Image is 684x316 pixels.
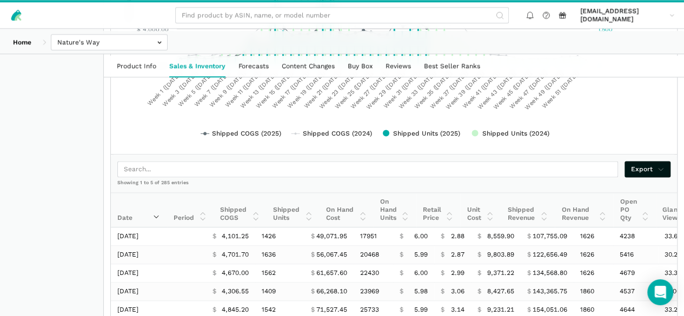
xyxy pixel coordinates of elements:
span: 5.99 [414,251,428,259]
tspan: Week 15 ([DATE]) [255,70,295,110]
span: $ [441,269,444,277]
tspan: Week 21 ([DATE]) [302,70,342,110]
span: 3.14 [451,306,464,314]
span: 8,559.90 [487,232,514,240]
tspan: Week 11 ([DATE]) [224,70,263,109]
td: 1636 [255,246,304,264]
tspan: Shipped COGS (2025) [212,130,281,137]
td: [DATE] [111,283,163,301]
span: 8,427.65 [487,287,514,295]
span: $ [400,287,403,295]
td: 4679 [613,264,658,283]
span: 6.00 [414,269,428,277]
span: 2.88 [451,232,464,240]
tspan: Week 1 ([DATE]) [146,70,183,107]
span: 9,803.89 [487,251,514,259]
tspan: Week 35 ([DATE]) [413,70,454,110]
td: 22430 [354,264,393,283]
tspan: 4,000.00 [143,26,169,33]
th: Open PO Qty: activate to sort column ascending [613,193,656,227]
span: 4,306.55 [222,287,249,295]
a: Product Info [110,56,163,77]
tspan: Week 39 ([DATE]) [444,70,486,111]
th: Period: activate to sort column ascending [167,193,214,227]
span: $ [400,232,403,240]
th: On Hand Revenue: activate to sort column ascending [555,193,613,227]
span: $ [477,287,481,295]
th: Date: activate to sort column ascending [111,193,167,227]
span: 3.06 [451,287,464,295]
tspan: Week 13 ([DATE]) [239,70,279,110]
span: $ [212,251,216,259]
span: 61,657.60 [316,269,347,277]
tspan: Week 17 ([DATE]) [271,70,311,110]
span: 122,656.49 [533,251,567,259]
span: $ [441,287,444,295]
td: [DATE] [111,227,163,246]
span: 9,371.22 [487,269,514,277]
span: 49,071.95 [316,232,347,240]
span: $ [441,232,444,240]
span: 2.87 [451,251,464,259]
th: On Hand Cost: activate to sort column ascending [320,193,374,227]
td: 1626 [574,246,613,264]
span: $ [400,251,403,259]
td: 5416 [613,246,658,264]
tspan: Week 27 ([DATE]) [349,70,390,110]
tspan: $ [137,26,141,33]
span: [EMAIL_ADDRESS][DOMAIN_NAME] [580,7,666,23]
span: 2.99 [451,269,464,277]
td: 17951 [354,227,393,246]
div: Showing 1 to 5 of 285 entries [111,179,677,192]
input: Search... [117,161,618,177]
span: $ [477,232,481,240]
tspan: Week 19 ([DATE]) [286,70,326,110]
span: 4,701.70 [222,251,249,259]
span: 4,670.00 [222,269,249,277]
td: 1562 [255,264,304,283]
input: Nature's Way [51,34,168,50]
td: 1860 [574,283,613,301]
a: [EMAIL_ADDRESS][DOMAIN_NAME] [577,5,678,25]
th: Shipped Revenue: activate to sort column ascending [501,193,555,227]
td: 20468 [354,246,393,264]
td: 1409 [255,283,304,301]
a: Export [625,161,670,177]
span: 143,365.75 [533,287,567,295]
span: 6.00 [414,232,428,240]
td: [DATE] [111,264,163,283]
span: $ [400,306,403,314]
tspan: Week 5 ([DATE]) [177,70,215,108]
span: $ [527,287,531,295]
span: $ [477,306,481,314]
th: Unit Cost: activate to sort column ascending [460,193,501,227]
tspan: Week 33 ([DATE]) [397,70,437,110]
span: $ [311,306,315,314]
span: 56,067.45 [316,251,347,259]
td: 23969 [354,283,393,301]
tspan: Week 43 ([DATE]) [476,70,517,111]
td: 4238 [613,227,658,246]
span: $ [212,287,216,295]
a: Best Seller Ranks [417,56,487,77]
th: On Hand Units: activate to sort column ascending [374,193,416,227]
span: $ [212,306,216,314]
span: $ [400,269,403,277]
span: $ [311,269,315,277]
tspan: Week 49 ([DATE]) [523,70,565,111]
td: [DATE] [111,246,163,264]
tspan: Week 51 ([DATE]) [541,70,581,110]
span: 66,268.10 [316,287,347,295]
span: 154,051.06 [533,306,567,314]
text: 1,500 [598,26,613,33]
a: Forecasts [232,56,275,77]
tspan: Week 31 ([DATE]) [382,70,422,110]
span: 134,568.80 [533,269,567,277]
td: 1626 [574,227,613,246]
span: $ [311,232,315,240]
a: Sales & Inventory [163,56,232,77]
tspan: Week 47 ([DATE]) [508,70,549,110]
tspan: Shipped Units (2025) [393,130,460,137]
tspan: Week 7 ([DATE]) [193,70,231,108]
tspan: Week 37 ([DATE]) [429,70,469,110]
